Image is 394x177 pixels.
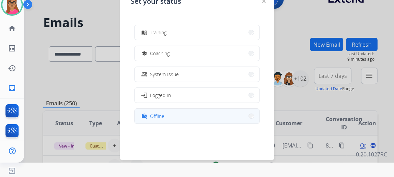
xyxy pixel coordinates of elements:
[135,46,259,61] button: Coaching
[141,92,148,98] mat-icon: login
[141,113,147,119] mat-icon: work_off
[150,92,171,99] span: Logged In
[8,24,16,33] mat-icon: home
[150,50,170,57] span: Coaching
[150,71,179,78] span: System Issue
[135,25,259,40] button: Training
[8,44,16,52] mat-icon: list_alt
[135,88,259,103] button: Logged In
[150,113,164,120] span: Offline
[356,150,387,158] p: 0.20.1027RC
[8,64,16,72] mat-icon: history
[141,71,147,77] mat-icon: phonelink_off
[8,84,16,92] mat-icon: inbox
[135,109,259,123] button: Offline
[141,29,147,35] mat-icon: menu_book
[135,67,259,82] button: System Issue
[150,29,166,36] span: Training
[141,50,147,56] mat-icon: school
